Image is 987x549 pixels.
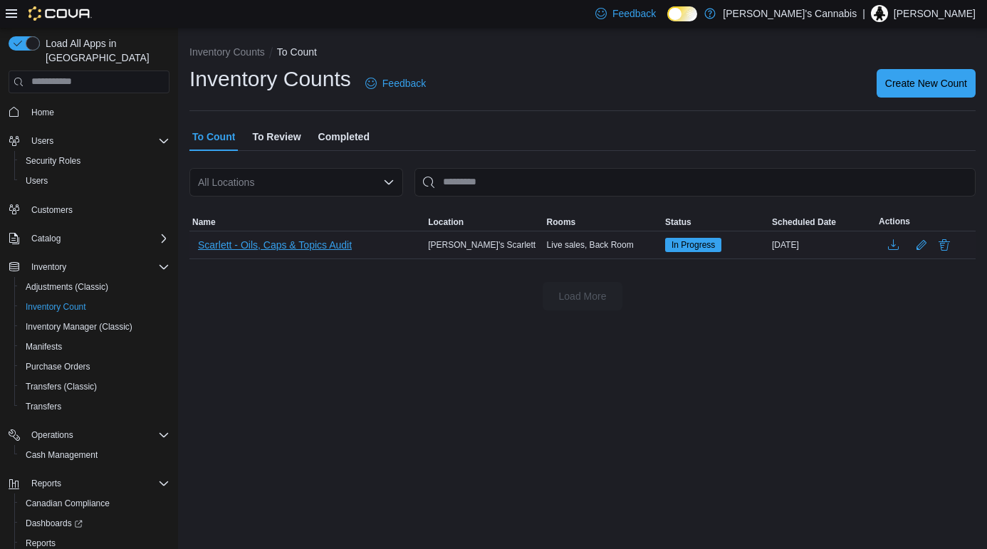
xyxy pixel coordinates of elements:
span: Reports [26,475,169,492]
span: Transfers [20,398,169,415]
button: Catalog [26,230,66,247]
span: Home [31,107,54,118]
span: Load All Apps in [GEOGRAPHIC_DATA] [40,36,169,65]
span: Name [192,216,216,228]
span: Cash Management [20,446,169,464]
span: Feedback [612,6,656,21]
button: Transfers (Classic) [14,377,175,397]
span: Feedback [382,76,426,90]
button: Delete [936,236,953,253]
span: Create New Count [885,76,967,90]
button: Security Roles [14,151,175,171]
button: Purchase Orders [14,357,175,377]
span: [PERSON_NAME]'s Scarlett [428,239,536,251]
button: Edit count details [913,234,930,256]
span: Status [665,216,691,228]
span: To Review [252,122,301,151]
p: [PERSON_NAME]'s Cannabis [723,5,857,22]
a: Transfers [20,398,67,415]
div: [DATE] [769,236,876,253]
span: Inventory [31,261,66,273]
span: Operations [26,427,169,444]
span: Manifests [26,341,62,352]
span: Reports [31,478,61,489]
nav: An example of EuiBreadcrumbs [189,45,976,62]
span: Inventory Manager (Classic) [20,318,169,335]
input: Dark Mode [667,6,697,21]
span: Transfers (Classic) [26,381,97,392]
p: [PERSON_NAME] [894,5,976,22]
span: Completed [318,122,370,151]
span: Scheduled Date [772,216,836,228]
span: Catalog [31,233,61,244]
button: Location [425,214,543,231]
button: Catalog [3,229,175,249]
span: Canadian Compliance [26,498,110,509]
button: To Count [277,46,317,58]
a: Transfers (Classic) [20,378,103,395]
span: In Progress [665,238,721,252]
a: Users [20,172,53,189]
p: | [862,5,865,22]
a: Canadian Compliance [20,495,115,512]
a: Dashboards [14,513,175,533]
span: Inventory Manager (Classic) [26,321,132,333]
button: Operations [3,425,175,445]
div: Live sales, Back Room [544,236,662,253]
button: Rooms [544,214,662,231]
span: Adjustments (Classic) [20,278,169,296]
span: Location [428,216,464,228]
button: Operations [26,427,79,444]
button: Home [3,102,175,122]
a: Home [26,104,60,121]
span: Rooms [547,216,576,228]
a: Adjustments (Classic) [20,278,114,296]
span: Inventory Count [20,298,169,315]
span: To Count [192,122,235,151]
span: Users [26,132,169,150]
span: Actions [879,216,910,227]
a: Feedback [360,69,432,98]
span: Customers [31,204,73,216]
span: Users [31,135,53,147]
span: Load More [559,289,607,303]
button: Inventory [3,257,175,277]
span: Adjustments (Classic) [26,281,108,293]
button: Manifests [14,337,175,357]
button: Scarlett - Oils, Caps & Topics Audit [192,234,357,256]
button: Open list of options [383,177,395,188]
button: Scheduled Date [769,214,876,231]
button: Create New Count [877,69,976,98]
button: Users [3,131,175,151]
button: Name [189,214,425,231]
span: Users [20,172,169,189]
span: Home [26,103,169,121]
span: Security Roles [26,155,80,167]
span: Scarlett - Oils, Caps & Topics Audit [198,238,352,252]
button: Reports [26,475,67,492]
span: Purchase Orders [26,361,90,372]
span: Operations [31,429,73,441]
span: Cash Management [26,449,98,461]
span: Transfers [26,401,61,412]
span: Transfers (Classic) [20,378,169,395]
button: Users [14,171,175,191]
span: Dark Mode [667,21,668,22]
a: Customers [26,202,78,219]
div: Vincent Miron [871,5,888,22]
span: Inventory Count [26,301,86,313]
a: Inventory Count [20,298,92,315]
button: Inventory Count [14,297,175,317]
button: Users [26,132,59,150]
span: Inventory [26,258,169,276]
button: Inventory Manager (Classic) [14,317,175,337]
button: Cash Management [14,445,175,465]
button: Reports [3,474,175,493]
button: Inventory Counts [189,46,265,58]
span: Reports [26,538,56,549]
button: Load More [543,282,622,310]
a: Purchase Orders [20,358,96,375]
button: Status [662,214,769,231]
button: Transfers [14,397,175,417]
span: Customers [26,201,169,219]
